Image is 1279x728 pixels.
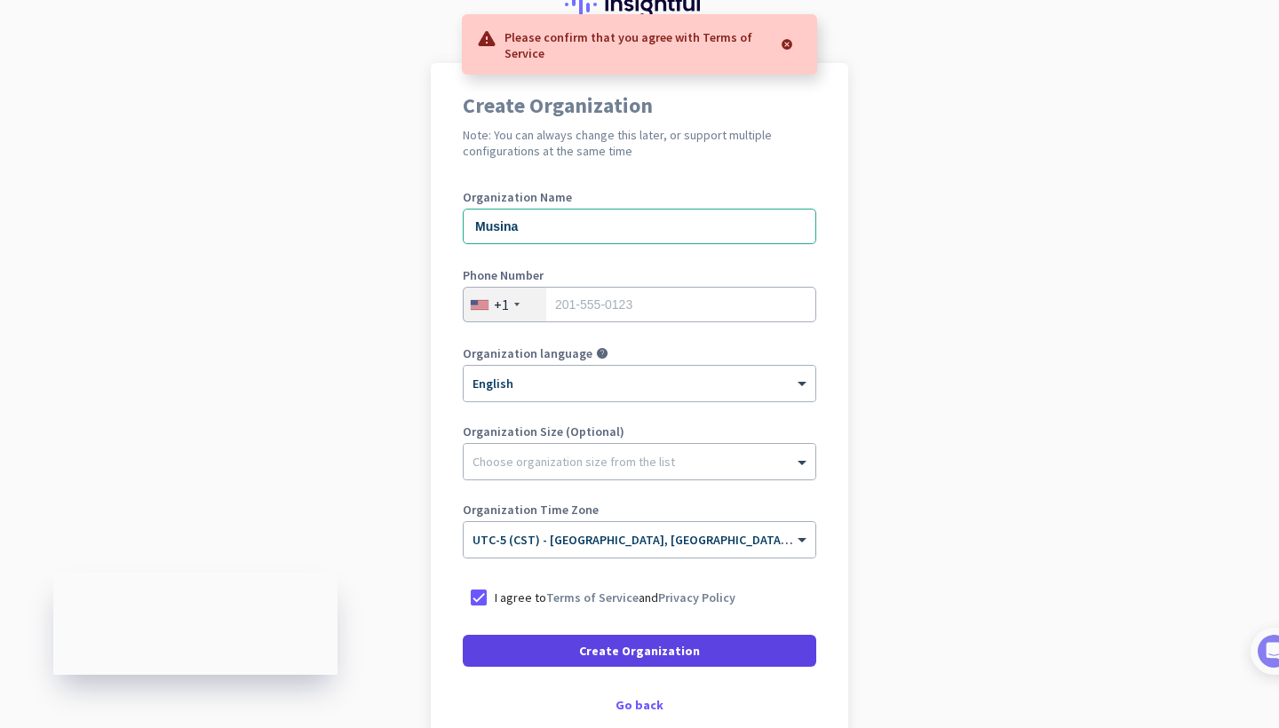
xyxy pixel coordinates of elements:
h2: Note: You can always change this later, or support multiple configurations at the same time [463,127,816,159]
label: Organization Name [463,191,816,203]
label: Organization Size (Optional) [463,425,816,438]
span: Create Organization [579,642,700,660]
input: What is the name of your organization? [463,209,816,244]
div: +1 [494,296,509,313]
iframe: Insightful Status [53,573,338,675]
a: Privacy Policy [658,590,735,605]
a: Terms of Service [546,590,639,605]
p: Please confirm that you agree with Terms of Service [504,28,770,61]
input: 201-555-0123 [463,287,816,322]
p: I agree to and [495,589,735,606]
h1: Create Organization [463,95,816,116]
i: help [596,347,608,360]
div: Go back [463,699,816,711]
button: Create Organization [463,635,816,667]
label: Organization Time Zone [463,503,816,516]
label: Phone Number [463,269,816,281]
label: Organization language [463,347,592,360]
